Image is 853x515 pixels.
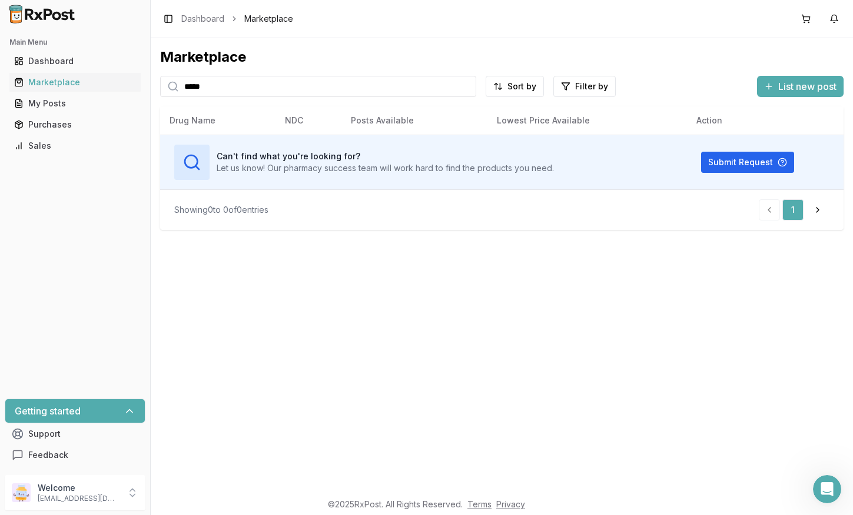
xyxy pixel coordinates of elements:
h2: Main Menu [9,38,141,47]
img: RxPost Logo [5,5,80,24]
span: Marketplace [244,13,293,25]
span: Feedback [28,449,68,461]
th: Lowest Price Available [487,106,687,135]
a: Marketplace [9,72,141,93]
a: Terms [467,499,492,509]
span: List new post [778,79,837,93]
th: Posts Available [341,106,487,135]
button: Feedback [5,444,145,466]
th: Drug Name [160,106,276,135]
p: Welcome [38,482,120,494]
button: Sales [5,136,145,155]
button: Filter by [553,76,616,97]
div: Marketplace [160,48,844,66]
div: Purchases [14,119,136,131]
button: Submit Request [701,152,794,173]
p: [EMAIL_ADDRESS][DOMAIN_NAME] [38,494,120,503]
h3: Getting started [15,404,81,418]
iframe: Intercom live chat [813,475,841,503]
button: Purchases [5,115,145,134]
a: Purchases [9,114,141,135]
div: Dashboard [14,55,136,67]
img: User avatar [12,483,31,502]
div: My Posts [14,98,136,109]
a: List new post [757,82,844,93]
button: Dashboard [5,52,145,71]
div: Marketplace [14,76,136,88]
button: Marketplace [5,73,145,92]
th: Action [687,106,844,135]
h3: Can't find what you're looking for? [217,151,554,162]
button: Support [5,423,145,444]
nav: breadcrumb [181,13,293,25]
a: Dashboard [181,13,224,25]
a: Sales [9,135,141,156]
div: Showing 0 to 0 of 0 entries [174,204,268,216]
a: Dashboard [9,51,141,72]
button: My Posts [5,94,145,113]
a: My Posts [9,93,141,114]
button: List new post [757,76,844,97]
button: Sort by [486,76,544,97]
a: Privacy [496,499,525,509]
div: Sales [14,140,136,152]
span: Sort by [507,81,536,92]
th: NDC [276,106,341,135]
p: Let us know! Our pharmacy success team will work hard to find the products you need. [217,162,554,174]
span: Filter by [575,81,608,92]
nav: pagination [759,199,829,220]
a: 1 [782,199,804,220]
a: Go to next page [806,199,829,220]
